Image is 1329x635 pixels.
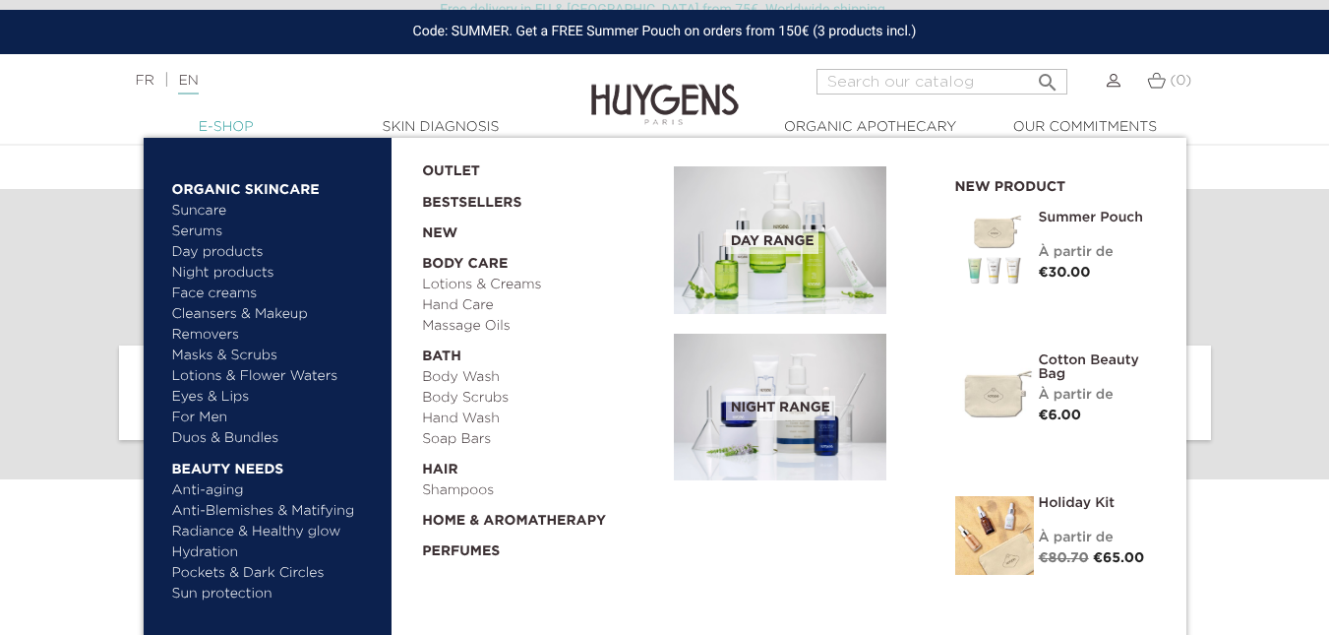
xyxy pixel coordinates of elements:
[1039,551,1089,565] span: €80.70
[1039,211,1157,224] a: Summer pouch
[172,169,378,201] a: Organic Skincare
[172,201,378,222] a: Suncare
[422,275,660,295] a: Lotions & Creams
[422,388,660,409] a: Body Scrubs
[422,214,660,244] a: New
[172,522,378,542] a: Radiance & Healthy glow
[1039,266,1091,280] span: €30.00
[422,450,660,480] a: Hair
[422,295,660,316] a: Hand Care
[178,74,198,95] a: EN
[726,229,819,254] span: Day Range
[422,316,660,337] a: Massage Oils
[422,429,660,450] a: Soap Bars
[1039,385,1157,406] div: À partir de
[172,542,378,563] a: Hydration
[136,74,154,88] a: FR
[1030,63,1065,90] button: 
[1039,496,1157,510] a: Holiday Kit
[1039,528,1157,548] div: À partir de
[172,366,378,387] a: Lotions & Flower Waters
[126,69,539,93] div: |
[422,480,660,501] a: Shampoos
[955,172,1157,196] h2: New product
[955,353,1034,432] img: Cotton Beauty Bag
[674,334,926,481] a: Night Range
[1170,74,1191,88] span: (0)
[1039,353,1157,381] a: Cotton Beauty Bag
[674,166,886,314] img: routine_jour_banner.jpg
[172,480,378,501] a: Anti-aging
[674,166,926,314] a: Day Range
[172,387,378,408] a: Eyes & Lips
[591,52,739,128] img: Huygens
[172,346,378,366] a: Masks & Scrubs
[172,408,378,428] a: For Men
[1039,242,1157,263] div: À partir de
[1039,409,1082,422] span: €6.00
[128,117,325,138] a: E-Shop
[172,428,378,449] a: Duos & Bundles
[674,334,886,481] img: routine_nuit_banner.jpg
[955,211,1034,289] img: Summer pouch
[422,532,660,562] a: Perfumes
[172,304,378,346] a: Cleansers & Makeup Removers
[172,284,378,304] a: Face creams
[422,244,660,275] a: Body Care
[172,563,378,584] a: Pockets & Dark Circles
[1036,65,1059,89] i: 
[172,501,378,522] a: Anti-Blemishes & Matifying
[772,117,969,138] a: Organic Apothecary
[172,222,378,242] a: Serums
[172,242,378,263] a: Day products
[726,396,835,420] span: Night Range
[1093,551,1144,565] span: €65.00
[172,584,378,604] a: Sun protection
[342,117,539,138] a: Skin Diagnosis
[422,152,642,182] a: OUTLET
[987,117,1183,138] a: Our commitments
[955,496,1034,575] img: Holiday kit
[816,69,1067,95] input: Search
[422,409,660,429] a: Hand Wash
[172,449,378,480] a: Beauty needs
[422,337,660,367] a: Bath
[119,258,1211,295] h2: Newsletter
[422,182,642,214] a: Bestsellers
[422,501,660,532] a: Home & Aromatherapy
[422,367,660,388] a: Body Wash
[172,263,360,284] a: Night products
